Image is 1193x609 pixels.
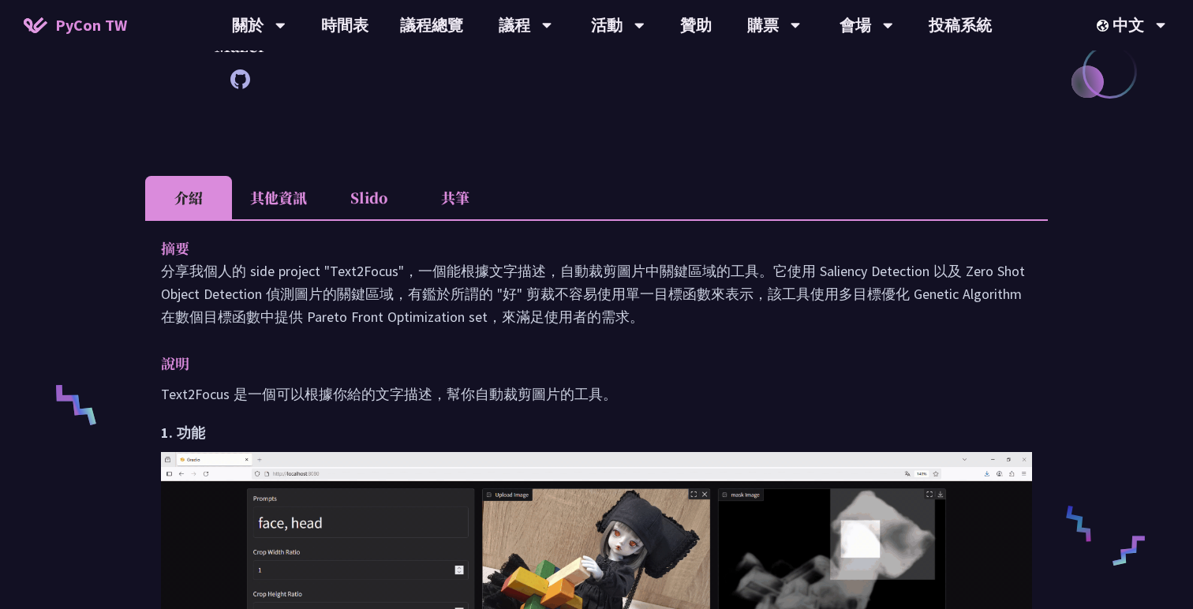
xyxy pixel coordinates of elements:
p: 分享我個人的 side project "Text2Focus"，一個能根據文字描述，自動裁剪圖片中關鍵區域的工具。它使用 Saliency Detection 以及 Zero Shot Obj... [161,260,1032,328]
img: Home icon of PyCon TW 2025 [24,17,47,33]
p: Text2Focus 是一個可以根據你給的文字描述，幫你自動裁剪圖片的工具。 [161,383,1032,405]
a: PyCon TW [8,6,143,45]
img: Locale Icon [1097,20,1113,32]
li: 共筆 [412,176,499,219]
li: 其他資訊 [232,176,325,219]
h2: 1. 功能 [161,421,1032,444]
li: 介紹 [145,176,232,219]
span: PyCon TW [55,13,127,37]
p: 說明 [161,352,1000,375]
li: Slido [325,176,412,219]
p: 摘要 [161,237,1000,260]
